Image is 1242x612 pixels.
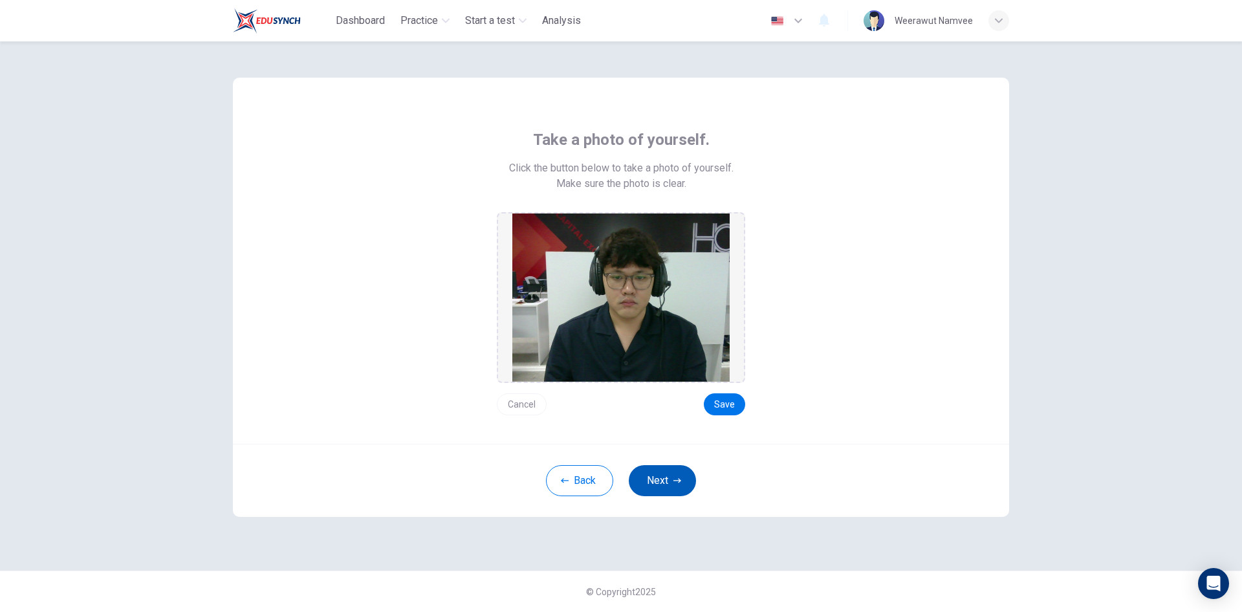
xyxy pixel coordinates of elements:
[400,13,438,28] span: Practice
[537,9,586,32] button: Analysis
[395,9,455,32] button: Practice
[895,13,973,28] div: Weerawut Namvee
[864,10,884,31] img: Profile picture
[336,13,385,28] span: Dashboard
[546,465,613,496] button: Back
[586,587,656,597] span: © Copyright 2025
[704,393,745,415] button: Save
[512,213,730,382] img: preview screemshot
[233,8,301,34] img: Train Test logo
[629,465,696,496] button: Next
[1198,568,1229,599] div: Open Intercom Messenger
[460,9,532,32] button: Start a test
[769,16,785,26] img: en
[542,13,581,28] span: Analysis
[233,8,331,34] a: Train Test logo
[331,9,390,32] button: Dashboard
[509,160,734,176] span: Click the button below to take a photo of yourself.
[465,13,515,28] span: Start a test
[556,176,686,191] span: Make sure the photo is clear.
[497,393,547,415] button: Cancel
[533,129,710,150] span: Take a photo of yourself.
